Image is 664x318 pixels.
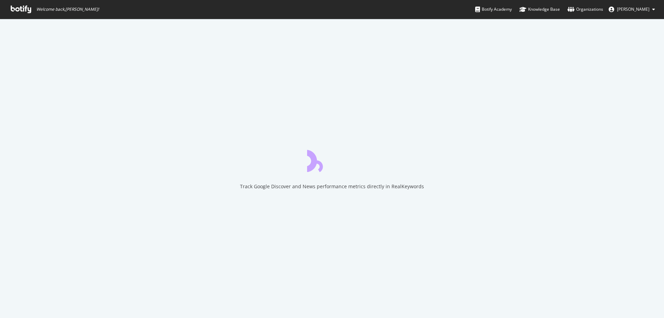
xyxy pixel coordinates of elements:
[307,147,357,172] div: animation
[36,7,99,12] span: Welcome back, [PERSON_NAME] !
[519,6,560,13] div: Knowledge Base
[568,6,603,13] div: Organizations
[617,6,649,12] span: Axel Roth
[240,183,424,190] div: Track Google Discover and News performance metrics directly in RealKeywords
[603,4,661,15] button: [PERSON_NAME]
[475,6,512,13] div: Botify Academy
